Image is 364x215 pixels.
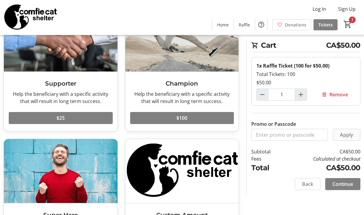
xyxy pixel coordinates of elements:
button: Continue [325,178,360,190]
img: Custom Amount [125,139,239,203]
a: Raffle [234,19,255,30]
span: Sign Up [338,5,356,13]
img: Supporter [4,8,118,71]
span: Raffle [239,22,250,28]
td: Fees [251,155,283,162]
td: Subtotal [251,148,283,155]
span: Donations [285,22,306,28]
span: Apply [340,131,353,138]
a: Donations [272,19,311,30]
span: $25 [57,114,65,122]
button: Back [295,178,320,190]
span: Continue [332,180,353,188]
button: $25 [9,112,113,124]
span: Remove [329,91,348,98]
img: Super Hero [4,139,118,203]
button: $100 [130,112,234,124]
a: Home [212,19,234,30]
h3: Supporter [9,79,113,88]
span: Tickets [318,22,333,28]
div: Help the beneficiary with a specific activity that will result in long term success. [130,90,234,105]
button: Apply [333,129,360,141]
td: Calculated at checkout [283,155,360,162]
div: $50.00 [256,79,355,86]
td: Total [251,162,283,173]
input: Raffle Ticket (100 for $50.00) Quantity [268,89,295,101]
span: CA$50.00 [326,40,360,51]
span: $100 [176,114,187,122]
div: Help the beneficiary with a specific activity that will result in long term success. [9,90,113,105]
h2: Cart [251,40,360,52]
label: Promo or Passcode [251,120,296,128]
span: Log In [313,5,326,13]
button: Log In [308,4,331,14]
button: Increment by one [295,89,307,100]
button: Help [255,19,267,31]
img: Champion [125,8,239,71]
div: Total Tickets: 100 [256,71,355,78]
td: CA$50.00 [283,162,360,173]
span: Back [302,180,313,188]
a: Tickets [314,19,338,30]
h3: Champion [130,79,234,88]
td: CA$50.00 [283,148,360,155]
span: Home [217,22,229,28]
div: 1x Raffle Ticket (100 for $50.00) [256,62,355,69]
img: The Comfie Cat Shelter's Logo [4,2,57,32]
button: Remove [314,89,355,101]
button: Decrement by one [257,89,268,100]
button: Sign Up [333,4,360,14]
input: Enter promo or passcode [251,129,328,141]
button: Cart [342,19,353,30]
